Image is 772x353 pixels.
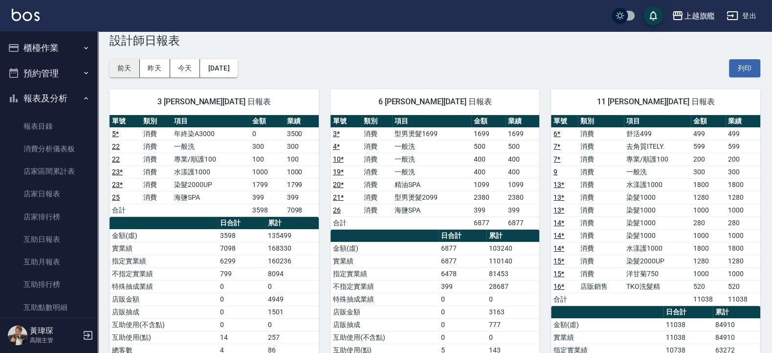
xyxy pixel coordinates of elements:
td: 6877 [439,242,486,255]
td: 100 [250,153,284,165]
td: 店販金額 [331,306,439,318]
td: 舒活499 [624,127,691,140]
th: 日合計 [218,217,265,230]
td: 精油SPA [392,178,471,191]
td: 500 [506,140,540,153]
td: 400 [506,165,540,178]
td: 實業績 [110,242,218,255]
td: 0 [439,318,486,331]
td: 海鹽SPA [392,204,471,216]
td: 280 [726,216,760,229]
td: 520 [726,280,760,293]
td: 0 [439,306,486,318]
td: 399 [471,204,506,216]
h3: 設計師日報表 [110,34,760,47]
a: 22 [112,155,120,163]
td: 11038 [691,293,726,306]
a: 報表目錄 [4,115,94,138]
td: 11038 [663,318,713,331]
td: 1000 [691,267,726,280]
td: 1099 [471,178,506,191]
td: 實業績 [331,255,439,267]
td: 200 [726,153,760,165]
td: 消費 [578,204,624,216]
td: 499 [691,127,726,140]
td: 水漾護1000 [624,178,691,191]
td: 1699 [471,127,506,140]
td: 3598 [218,229,265,242]
td: 300 [285,140,319,153]
th: 類別 [141,115,172,128]
td: 11038 [726,293,760,306]
td: 一般洗 [172,140,250,153]
td: 1000 [726,204,760,216]
td: 280 [691,216,726,229]
td: 6877 [471,216,506,229]
td: 400 [471,153,506,165]
th: 類別 [578,115,624,128]
th: 業績 [285,115,319,128]
a: 店家日報表 [4,183,94,205]
td: 6299 [218,255,265,267]
td: 300 [691,165,726,178]
a: 25 [112,193,120,201]
a: 店家區間累計表 [4,160,94,183]
td: 84910 [713,331,760,344]
a: 店家排行榜 [4,206,94,228]
td: 消費 [578,127,624,140]
td: 1280 [726,255,760,267]
p: 高階主管 [30,336,80,345]
a: 互助點數明細 [4,296,94,319]
td: 81453 [486,267,540,280]
td: 777 [486,318,540,331]
td: 消費 [578,140,624,153]
td: 84910 [713,318,760,331]
div: 上越旗艦 [684,10,715,22]
th: 項目 [172,115,250,128]
td: 不指定實業績 [110,267,218,280]
td: 年終染A3000 [172,127,250,140]
a: 26 [333,206,341,214]
td: 特殊抽成業績 [110,280,218,293]
td: 500 [471,140,506,153]
td: 799 [218,267,265,280]
td: 0 [218,318,265,331]
td: 1501 [265,306,319,318]
a: 22 [112,142,120,150]
td: 洋甘菊750 [624,267,691,280]
td: 6877 [439,255,486,267]
td: 399 [506,204,540,216]
td: 0 [250,127,284,140]
td: 1000 [691,229,726,242]
td: 2380 [471,191,506,204]
td: 消費 [361,140,392,153]
td: 300 [726,165,760,178]
td: 合計 [551,293,577,306]
a: 互助日報表 [4,228,94,251]
td: 消費 [578,153,624,165]
td: 指定實業績 [331,267,439,280]
button: 今天 [170,59,200,77]
td: 金額(虛) [110,229,218,242]
td: 0 [218,306,265,318]
button: [DATE] [200,59,237,77]
th: 日合計 [439,230,486,242]
td: 7098 [218,242,265,255]
td: 399 [250,191,284,204]
th: 業績 [726,115,760,128]
button: 登出 [723,7,760,25]
td: 599 [691,140,726,153]
td: 互助使用(不含點) [331,331,439,344]
td: 店販金額 [110,293,218,306]
td: 0 [486,293,540,306]
button: save [643,6,663,25]
td: 1000 [285,165,319,178]
td: 消費 [578,216,624,229]
td: 0 [218,293,265,306]
td: 1799 [285,178,319,191]
td: 1280 [691,255,726,267]
td: 499 [726,127,760,140]
a: 9 [553,168,557,176]
th: 日合計 [663,306,713,319]
td: 海鹽SPA [172,191,250,204]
